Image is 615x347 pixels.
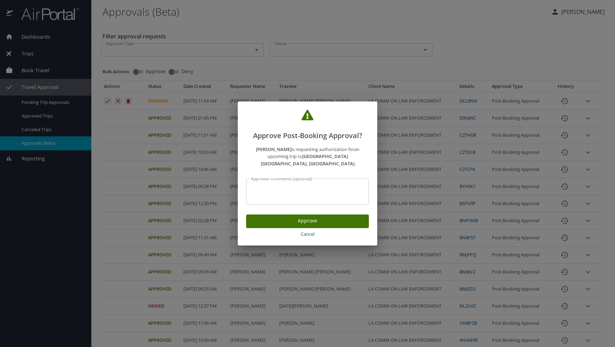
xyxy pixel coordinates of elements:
[246,110,369,141] h2: Approve Post-Booking Approval?
[246,146,369,167] p: is requesting authorization for an upcoming trip to
[261,153,355,167] strong: [GEOGRAPHIC_DATA] [GEOGRAPHIC_DATA], [GEOGRAPHIC_DATA]
[256,146,291,152] strong: [PERSON_NAME]
[252,217,363,225] span: Approve
[246,228,369,240] button: Cancel
[249,230,366,238] span: Cancel
[246,214,369,228] button: Approve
